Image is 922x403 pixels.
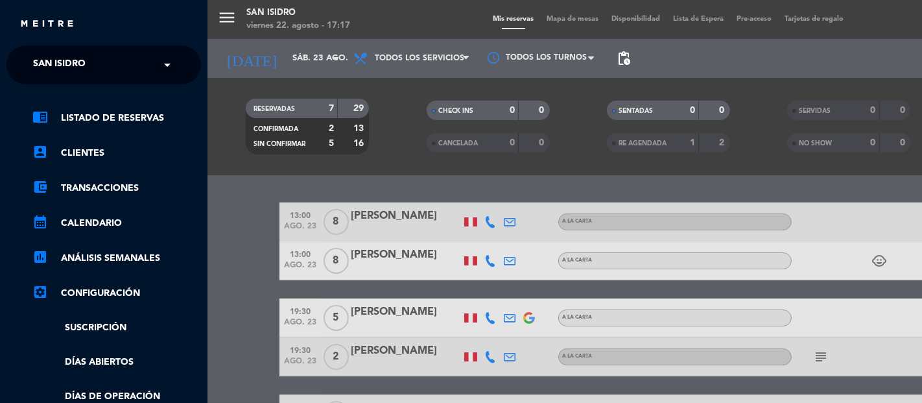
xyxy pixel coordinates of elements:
[32,180,201,196] a: account_balance_walletTransacciones
[32,179,48,195] i: account_balance_wallet
[32,286,201,301] a: Configuración
[33,51,86,79] span: San Isidro
[32,144,48,160] i: account_box
[32,249,48,265] i: assessment
[32,284,48,300] i: settings_applications
[32,355,201,370] a: Días abiertos
[32,145,201,161] a: account_boxClientes
[32,250,201,266] a: assessmentANÁLISIS SEMANALES
[32,321,201,336] a: Suscripción
[32,214,48,230] i: calendar_month
[32,110,201,126] a: chrome_reader_modeListado de Reservas
[616,51,632,66] span: pending_actions
[32,109,48,125] i: chrome_reader_mode
[32,215,201,231] a: calendar_monthCalendario
[19,19,75,29] img: MEITRE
